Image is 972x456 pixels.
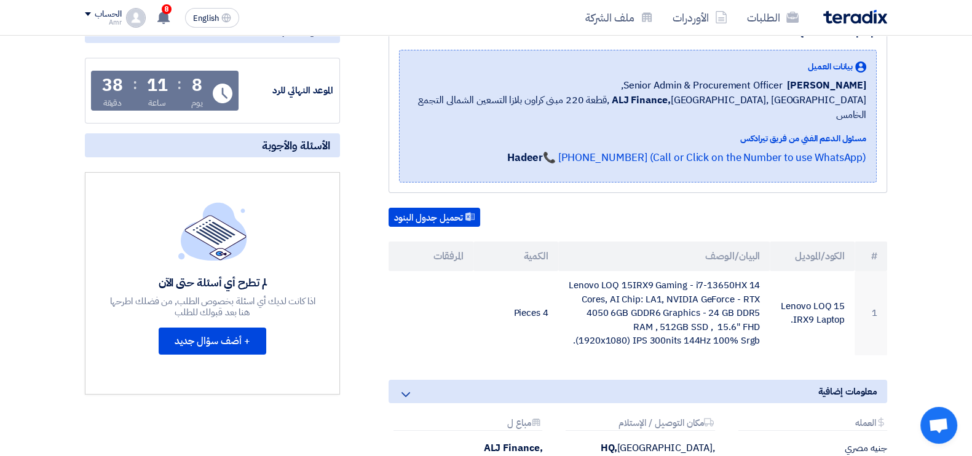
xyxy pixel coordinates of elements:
[737,3,808,32] a: الطلبات
[558,271,770,355] td: Lenovo LOQ 15IRX9 Gaming - i7-13650HX 14 Cores, AI Chip: LA1, NVIDIA GeForce - RTX 4050 6GB GDDR6...
[103,96,122,109] div: دقيقة
[473,242,558,271] th: الكمية
[177,73,181,95] div: :
[162,4,172,14] span: 8
[770,242,855,271] th: الكود/الموديل
[409,93,866,122] span: [GEOGRAPHIC_DATA], [GEOGRAPHIC_DATA] ,قطعة 220 مبنى كراون بلازا التسعين الشمالى التجمع الخامس
[108,296,317,318] div: اذا كانت لديك أي اسئلة بخصوص الطلب, من فضلك اطرحها هنا بعد قبولك للطلب
[575,3,663,32] a: ملف الشركة
[178,202,247,260] img: empty_state_list.svg
[543,150,866,165] a: 📞 [PHONE_NUMBER] (Call or Click on the Number to use WhatsApp)
[566,418,714,431] div: مكان التوصيل / الإستلام
[621,78,783,93] span: Senior Admin & Procurement Officer,
[241,84,333,98] div: الموعد النهائي للرد
[191,96,203,109] div: يوم
[601,441,617,455] b: HQ,
[818,385,877,398] span: معلومات إضافية
[823,10,887,24] img: Teradix logo
[262,138,330,152] span: الأسئلة والأجوبة
[95,9,121,20] div: الحساب
[185,8,239,28] button: English
[733,442,887,454] div: جنيه مصري
[148,96,166,109] div: ساعة
[507,150,543,165] strong: Hadeer
[159,328,266,355] button: + أضف سؤال جديد
[738,418,887,431] div: العمله
[409,132,866,145] div: مسئول الدعم الفني من فريق تيرادكس
[484,441,543,455] b: ALJ Finance,
[192,77,202,94] div: 8
[770,271,855,355] td: Lenovo LOQ 15IRX9 Laptop.
[393,418,542,431] div: مباع ل
[193,14,219,23] span: English
[473,271,558,355] td: 4 Pieces
[389,242,473,271] th: المرفقات
[126,8,146,28] img: profile_test.png
[147,77,168,94] div: 11
[108,275,317,289] div: لم تطرح أي أسئلة حتى الآن
[855,242,887,271] th: #
[808,60,853,73] span: بيانات العميل
[85,19,121,26] div: Amr
[558,242,770,271] th: البيان/الوصف
[102,77,123,94] div: 38
[787,78,866,93] span: [PERSON_NAME]
[663,3,737,32] a: الأوردرات
[389,208,480,227] button: تحميل جدول البنود
[920,407,957,444] div: Open chat
[133,73,137,95] div: :
[612,93,671,108] b: ALJ Finance,
[855,271,887,355] td: 1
